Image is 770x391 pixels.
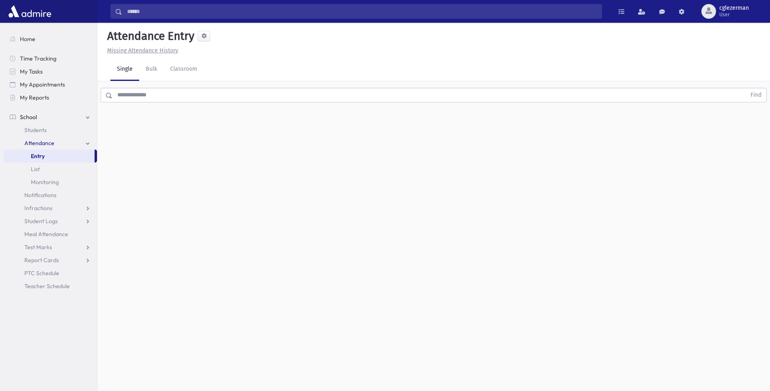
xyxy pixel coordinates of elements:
a: Home [3,33,97,46]
span: cglezerman [719,5,749,11]
a: Meal Attendance [3,228,97,241]
h5: Attendance Entry [104,29,194,43]
span: School [20,113,37,121]
a: My Appointments [3,78,97,91]
a: Report Cards [3,254,97,267]
span: List [31,165,40,173]
span: My Tasks [20,68,43,75]
span: User [719,11,749,18]
a: Single [110,58,139,81]
span: Monitoring [31,178,59,186]
a: Students [3,124,97,137]
a: Time Tracking [3,52,97,65]
a: Bulk [139,58,164,81]
span: Notifications [24,191,56,199]
span: Attendance [24,139,54,147]
button: Find [746,88,766,102]
u: Missing Attendance History [107,47,178,54]
a: Notifications [3,189,97,202]
input: Search [122,4,602,19]
a: Infractions [3,202,97,215]
a: Missing Attendance History [104,47,178,54]
a: Classroom [164,58,204,81]
a: My Tasks [3,65,97,78]
a: Monitoring [3,176,97,189]
span: PTC Schedule [24,269,59,277]
a: School [3,111,97,124]
span: Home [20,35,35,43]
span: Teacher Schedule [24,282,70,290]
img: AdmirePro [6,3,53,20]
span: Time Tracking [20,55,56,62]
a: Teacher Schedule [3,280,97,293]
a: PTC Schedule [3,267,97,280]
a: Attendance [3,137,97,150]
a: Test Marks [3,241,97,254]
span: Infractions [24,204,52,212]
span: Student Logs [24,217,58,225]
span: Test Marks [24,243,52,251]
span: My Reports [20,94,49,101]
a: My Reports [3,91,97,104]
span: Report Cards [24,256,59,264]
span: My Appointments [20,81,65,88]
a: List [3,163,97,176]
span: Meal Attendance [24,230,68,238]
span: Students [24,126,47,134]
a: Entry [3,150,95,163]
a: Student Logs [3,215,97,228]
span: Entry [31,152,45,160]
